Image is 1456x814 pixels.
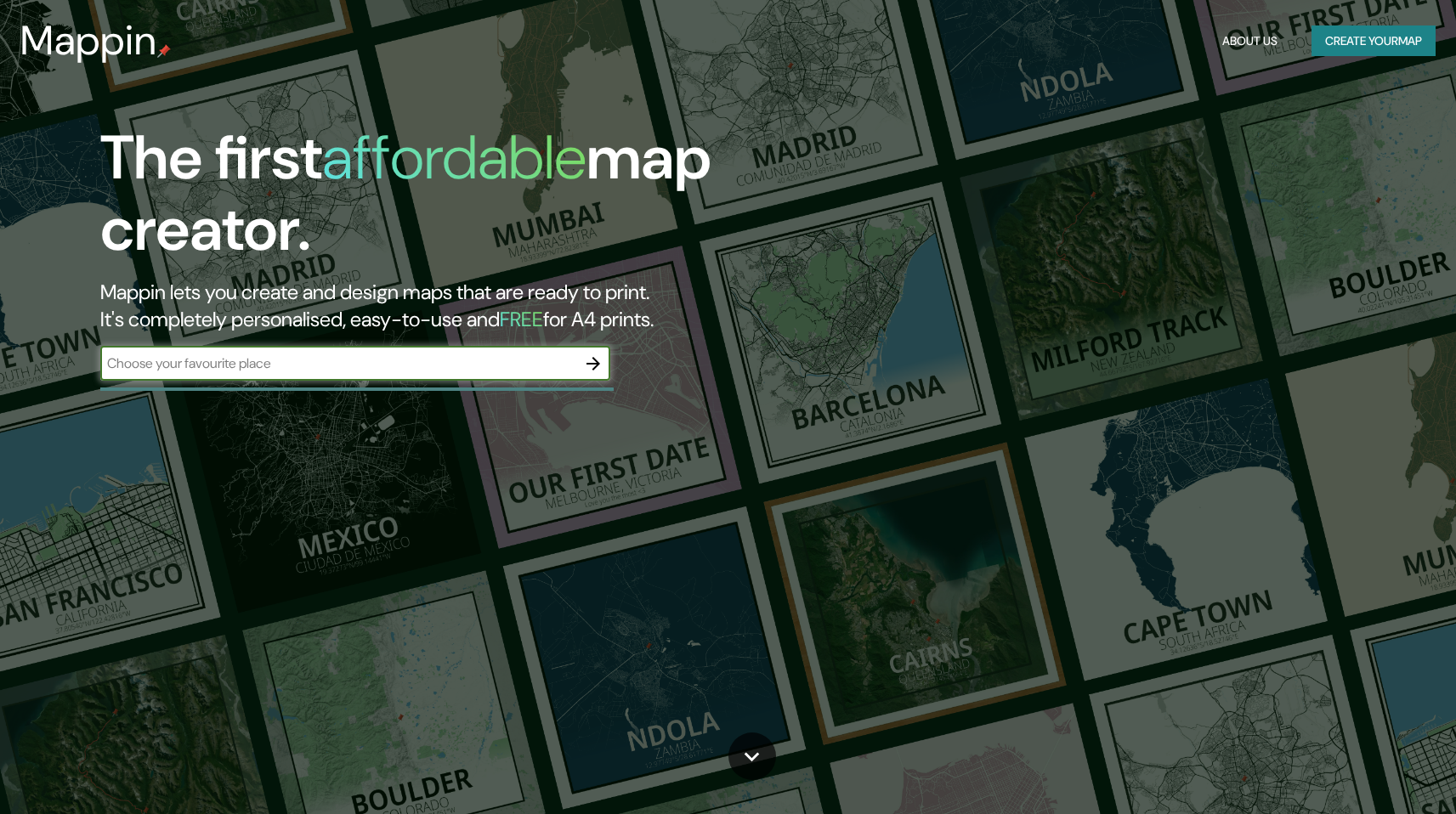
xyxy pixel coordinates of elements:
h3: Mappin [20,17,157,65]
button: About Us [1215,25,1284,57]
button: Create yourmap [1312,25,1436,57]
h5: FREE [500,306,543,332]
input: Choose your favourite place [100,353,576,373]
h1: The first map creator. [100,122,829,279]
h1: affordable [322,118,586,197]
img: mappin-pin [157,44,171,58]
h2: Mappin lets you create and design maps that are ready to print. It's completely personalised, eas... [100,279,829,333]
